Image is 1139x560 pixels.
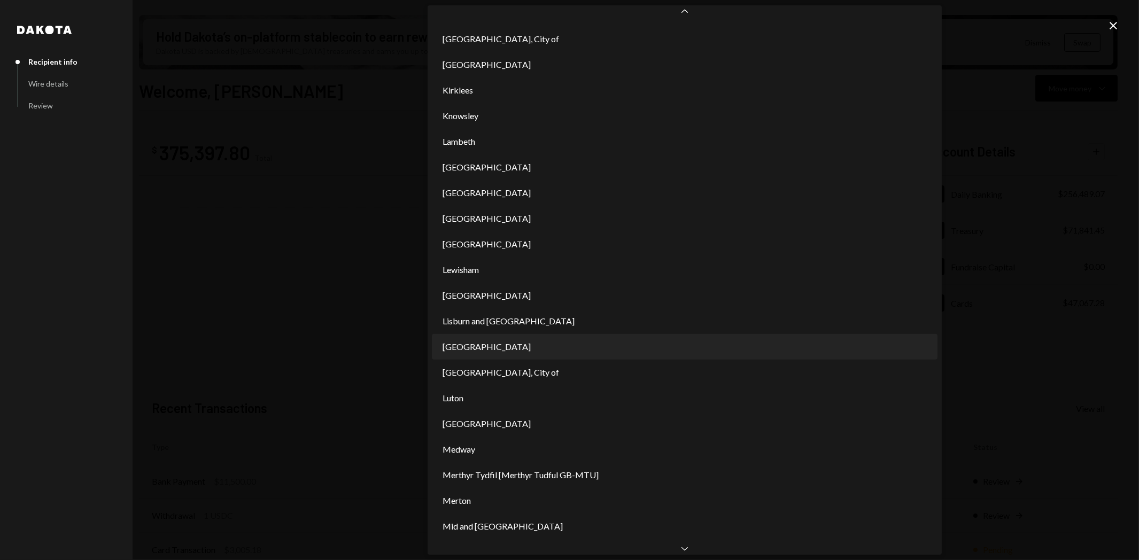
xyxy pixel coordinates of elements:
span: [GEOGRAPHIC_DATA] [443,186,531,199]
span: [GEOGRAPHIC_DATA] [443,289,531,302]
span: Lambeth [443,135,475,148]
span: Merthyr Tydfil [Merthyr Tudful GB-MTU] [443,469,599,481]
span: [GEOGRAPHIC_DATA] [443,58,531,71]
span: Knowsley [443,110,478,122]
span: [GEOGRAPHIC_DATA] [443,212,531,225]
span: Lisburn and [GEOGRAPHIC_DATA] [443,315,575,328]
span: Mid and [GEOGRAPHIC_DATA] [443,520,563,533]
span: [GEOGRAPHIC_DATA], City of [443,33,559,45]
span: [GEOGRAPHIC_DATA] [443,238,531,251]
span: Medway [443,443,475,456]
span: Lewisham [443,263,479,276]
span: [GEOGRAPHIC_DATA] [443,340,531,353]
span: Luton [443,392,463,405]
span: Kirklees [443,84,473,97]
span: [GEOGRAPHIC_DATA], City of [443,366,559,379]
div: Recipient info [28,57,78,66]
div: Review [28,101,53,110]
span: [GEOGRAPHIC_DATA] [443,417,531,430]
span: [GEOGRAPHIC_DATA] [443,161,531,174]
span: Merton [443,494,471,507]
div: Wire details [28,79,68,88]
